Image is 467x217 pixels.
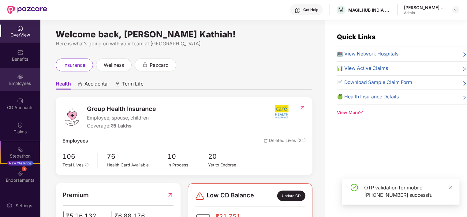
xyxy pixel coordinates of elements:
[104,61,124,69] span: wellness
[364,184,452,199] div: OTP validation for mobile: [PHONE_NUMBER] successful
[277,191,305,201] div: Update CD
[142,62,148,67] div: animation
[63,61,85,69] span: insurance
[150,61,169,69] span: pazcard
[17,49,23,55] img: svg+xml;base64,PHN2ZyBpZD0iQmVuZWZpdHMiIHhtbG5zPSJodHRwOi8vd3d3LnczLm9yZy8yMDAwL3N2ZyIgd2lkdGg9Ij...
[295,7,301,13] img: svg+xml;base64,PHN2ZyBpZD0iSGVscC0zMngzMiIgeG1sbnM9Imh0dHA6Ly93d3cudzMub3JnLzIwMDAvc3ZnIiB3aWR0aD...
[17,25,23,31] img: svg+xml;base64,PHN2ZyBpZD0iSG9tZSIgeG1sbnM9Imh0dHA6Ly93d3cudzMub3JnLzIwMDAvc3ZnIiB3aWR0aD0iMjAiIG...
[63,190,89,200] span: Premium
[207,191,254,201] span: Low CD Balance
[111,123,132,129] span: ₹5 Lakhs
[7,6,47,14] img: New Pazcare Logo
[22,166,27,171] div: 1
[84,81,109,89] span: Accidental
[462,66,467,72] span: right
[107,162,168,168] div: Health Card Available
[337,79,412,86] span: 📄 Download Sample Claim Form
[264,137,306,145] span: Deleted Lives (21)
[77,81,83,87] div: animation
[17,170,23,177] img: svg+xml;base64,PHN2ZyBpZD0iRW5kb3JzZW1lbnRzIiB4bWxucz0iaHR0cDovL3d3dy53My5vcmcvMjAwMC9zdmciIHdpZH...
[299,105,306,111] img: RedirectIcon
[6,203,13,209] img: svg+xml;base64,PHN2ZyBpZD0iU2V0dGluZy0yMHgyMCIgeG1sbnM9Imh0dHA6Ly93d3cudzMub3JnLzIwMDAvc3ZnIiB3aW...
[122,81,144,89] span: Term Life
[85,163,89,167] span: info-circle
[264,139,268,143] img: deleteIcon
[270,104,293,120] img: insurerIcon
[337,33,375,41] span: Quick Links
[56,81,71,89] span: Health
[87,104,156,114] span: Group Health Insurance
[359,110,363,115] span: down
[14,203,34,209] div: Settings
[337,65,388,72] span: 📊 View Active Claims
[337,50,398,58] span: 🏥 View Network Hospitals
[63,137,88,145] span: Employees
[7,161,33,166] div: New Challenge
[167,151,208,162] span: 10
[167,162,208,168] div: In Process
[338,6,344,13] span: M
[208,162,248,168] div: Yet to Endorse
[454,7,458,12] img: svg+xml;base64,PHN2ZyBpZD0iRHJvcGRvd24tMzJ4MzIiIHhtbG5zPSJodHRwOi8vd3d3LnczLm9yZy8yMDAwL3N2ZyIgd2...
[63,162,84,167] span: Total Lives
[404,10,447,15] div: Admin
[167,190,174,200] img: RedirectIcon
[1,153,40,159] div: Stepathon
[115,81,120,87] div: animation
[17,146,23,152] img: svg+xml;base64,PHN2ZyB4bWxucz0iaHR0cDovL3d3dy53My5vcmcvMjAwMC9zdmciIHdpZHRoPSIyMSIgaGVpZ2h0PSIyMC...
[17,98,23,104] img: svg+xml;base64,PHN2ZyBpZD0iQ0RfQWNjb3VudHMiIGRhdGEtbmFtZT0iQ0QgQWNjb3VudHMiIHhtbG5zPSJodHRwOi8vd3...
[56,40,312,48] div: Here is what’s going on with your team at [GEOGRAPHIC_DATA]
[195,191,205,201] img: svg+xml;base64,PHN2ZyBpZD0iRGFuZ2VyLTMyeDMyIiB4bWxucz0iaHR0cDovL3d3dy53My5vcmcvMjAwMC9zdmciIHdpZH...
[107,151,168,162] span: 76
[404,5,447,10] div: [PERSON_NAME] Kathiah
[348,7,391,13] div: MAGILHUB INDIA PRIVATE LIMITED
[303,7,318,12] div: Get Help
[87,122,156,130] div: Coverage:
[63,108,81,126] img: logo
[208,151,248,162] span: 20
[449,185,453,189] span: close
[351,184,358,191] span: check-circle
[17,122,23,128] img: svg+xml;base64,PHN2ZyBpZD0iQ2xhaW0iIHhtbG5zPSJodHRwOi8vd3d3LnczLm9yZy8yMDAwL3N2ZyIgd2lkdGg9IjIwIi...
[87,114,156,122] span: Employee, spouse, children
[337,109,467,116] div: View More
[462,80,467,86] span: right
[63,151,93,162] span: 106
[17,74,23,80] img: svg+xml;base64,PHN2ZyBpZD0iRW1wbG95ZWVzIiB4bWxucz0iaHR0cDovL3d3dy53My5vcmcvMjAwMC9zdmciIHdpZHRoPS...
[462,51,467,58] span: right
[462,94,467,101] span: right
[56,32,312,37] div: Welcome back, [PERSON_NAME] Kathiah!
[337,93,399,101] span: 🍏 Health Insurance Details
